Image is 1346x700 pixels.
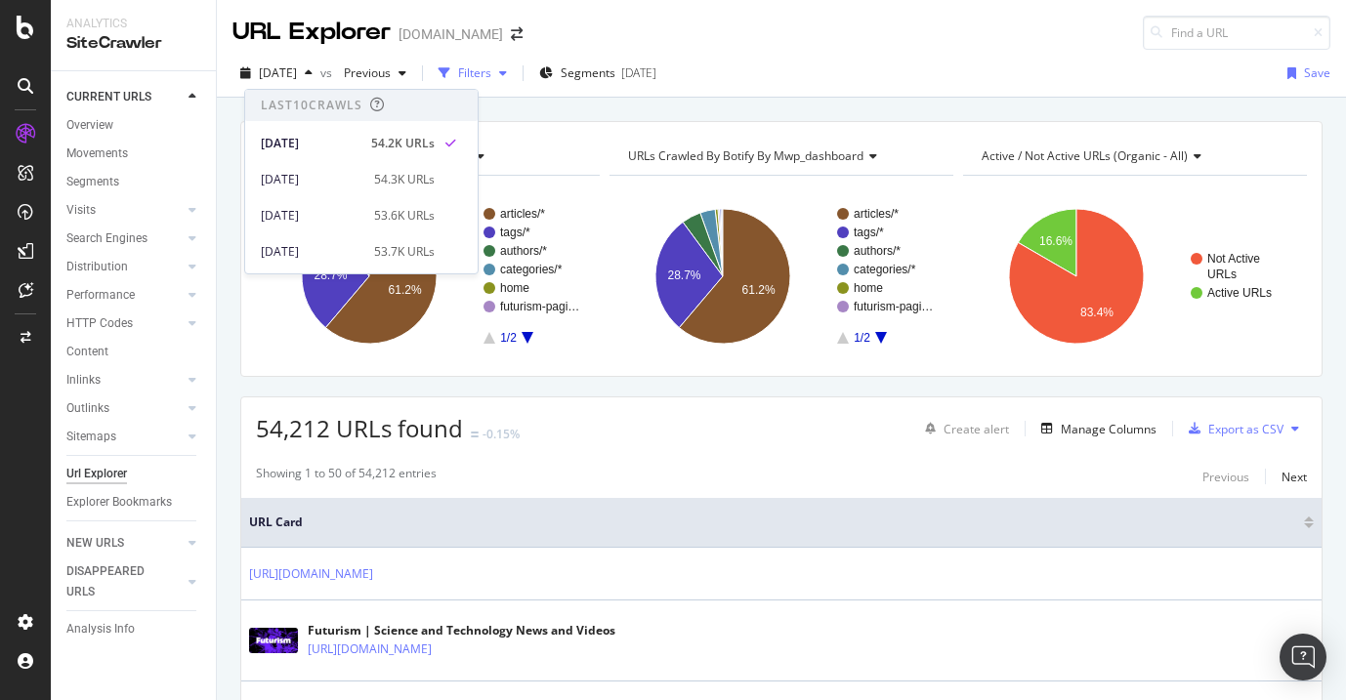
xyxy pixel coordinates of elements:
div: [DATE] [621,64,656,81]
button: Manage Columns [1033,417,1157,440]
text: categories/* [500,263,563,276]
text: URLs [1207,268,1237,281]
div: Analysis Info [66,619,135,639]
div: Content [66,342,108,362]
div: Outlinks [66,398,109,419]
button: Previous [1202,465,1249,488]
div: arrow-right-arrow-left [511,27,523,41]
a: Content [66,342,202,362]
button: Save [1280,58,1330,89]
h4: Active / Not Active URLs [978,141,1289,172]
h4: URLs Crawled By Botify By mwp_dashboard [624,141,936,172]
div: CURRENT URLS [66,87,151,107]
span: Segments [561,64,615,81]
input: Find a URL [1143,16,1330,50]
button: [DATE] [232,58,320,89]
span: vs [320,64,336,81]
text: authors/* [500,244,547,258]
div: Explorer Bookmarks [66,492,172,513]
button: Previous [336,58,414,89]
div: URL Explorer [232,16,391,49]
div: Analytics [66,16,200,32]
span: 2025 Sep. 13th [259,64,297,81]
button: Export as CSV [1181,413,1283,444]
div: Url Explorer [66,464,127,484]
text: Not Active [1207,252,1260,266]
a: HTTP Codes [66,313,183,334]
div: Export as CSV [1208,421,1283,437]
div: Movements [66,144,128,164]
div: Segments [66,172,119,192]
a: Distribution [66,257,183,277]
div: 53.7K URLs [374,243,435,261]
a: Performance [66,285,183,306]
span: URLs Crawled By Botify By mwp_dashboard [628,147,863,164]
div: Showing 1 to 50 of 54,212 entries [256,465,437,488]
div: NEW URLS [66,533,124,554]
svg: A chart. [610,191,953,361]
div: Search Engines [66,228,147,249]
text: futurism-pagi… [500,300,579,313]
text: futurism-pagi… [854,300,933,313]
a: Outlinks [66,398,183,419]
text: articles/* [500,207,545,221]
div: [DATE] [261,135,359,152]
div: [DATE] [261,171,362,188]
div: [DATE] [261,207,362,225]
div: Open Intercom Messenger [1280,634,1326,680]
div: A chart. [256,191,600,361]
a: [URL][DOMAIN_NAME] [308,639,432,659]
img: main image [249,628,298,653]
text: home [854,281,883,295]
a: Url Explorer [66,464,202,484]
div: SiteCrawler [66,32,200,55]
text: 61.2% [742,283,776,297]
button: Next [1282,465,1307,488]
img: Equal [471,432,479,437]
a: Segments [66,172,202,192]
text: articles/* [854,207,899,221]
text: 1/2 [500,331,517,345]
div: [DOMAIN_NAME] [399,24,503,44]
text: 28.7% [667,268,700,282]
div: DISAPPEARED URLS [66,561,165,602]
a: Sitemaps [66,427,183,447]
div: Last 10 Crawls [261,97,362,113]
div: Save [1304,64,1330,81]
div: Inlinks [66,370,101,391]
button: Create alert [917,413,1009,444]
text: Active URLs [1207,286,1272,300]
text: tags/* [500,226,530,239]
svg: A chart. [963,191,1307,361]
text: categories/* [854,263,916,276]
text: 61.2% [389,283,422,297]
span: Previous [336,64,391,81]
a: Analysis Info [66,619,202,639]
text: 1/2 [854,331,870,345]
a: Inlinks [66,370,183,391]
a: NEW URLS [66,533,183,554]
button: Filters [431,58,515,89]
div: Previous [1202,469,1249,485]
a: Visits [66,200,183,221]
button: Segments[DATE] [531,58,664,89]
div: Overview [66,115,113,136]
a: CURRENT URLS [66,87,183,107]
div: 54.3K URLs [374,171,435,188]
div: Create alert [944,421,1009,437]
div: Performance [66,285,135,306]
span: Active / Not Active URLs (organic - all) [982,147,1188,164]
text: home [500,281,529,295]
div: HTTP Codes [66,313,133,334]
div: Visits [66,200,96,221]
div: 54.2K URLs [371,135,435,152]
a: DISAPPEARED URLS [66,561,183,602]
div: 53.6K URLs [374,207,435,225]
a: Movements [66,144,202,164]
text: 28.7% [314,268,347,282]
div: Distribution [66,257,128,277]
div: Next [1282,469,1307,485]
div: Sitemaps [66,427,116,447]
